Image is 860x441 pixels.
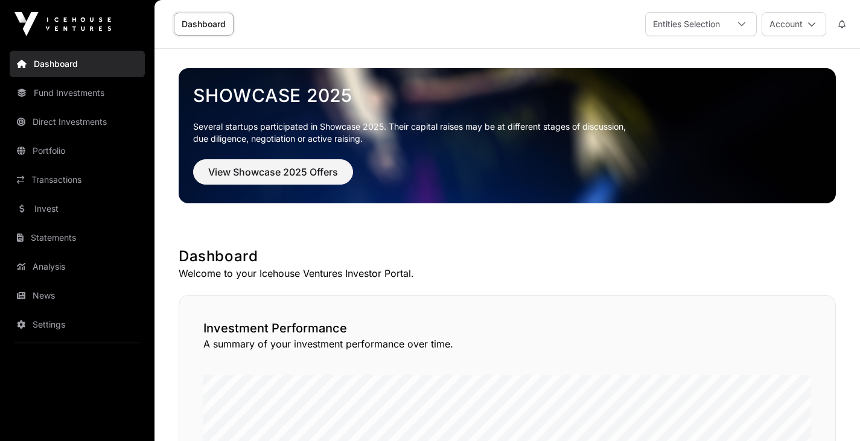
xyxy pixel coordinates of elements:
[14,12,111,36] img: Icehouse Ventures Logo
[10,138,145,164] a: Portfolio
[10,80,145,106] a: Fund Investments
[208,165,338,179] span: View Showcase 2025 Offers
[179,266,836,281] p: Welcome to your Icehouse Ventures Investor Portal.
[10,311,145,338] a: Settings
[10,109,145,135] a: Direct Investments
[203,337,811,351] p: A summary of your investment performance over time.
[193,159,353,185] button: View Showcase 2025 Offers
[10,253,145,280] a: Analysis
[10,51,145,77] a: Dashboard
[193,171,353,183] a: View Showcase 2025 Offers
[10,195,145,222] a: Invest
[179,247,836,266] h1: Dashboard
[762,12,826,36] button: Account
[203,320,811,337] h2: Investment Performance
[179,68,836,203] img: Showcase 2025
[646,13,727,36] div: Entities Selection
[10,167,145,193] a: Transactions
[10,282,145,309] a: News
[10,224,145,251] a: Statements
[193,121,821,145] p: Several startups participated in Showcase 2025. Their capital raises may be at different stages o...
[174,13,234,36] a: Dashboard
[193,84,821,106] a: Showcase 2025
[800,383,860,441] iframe: Chat Widget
